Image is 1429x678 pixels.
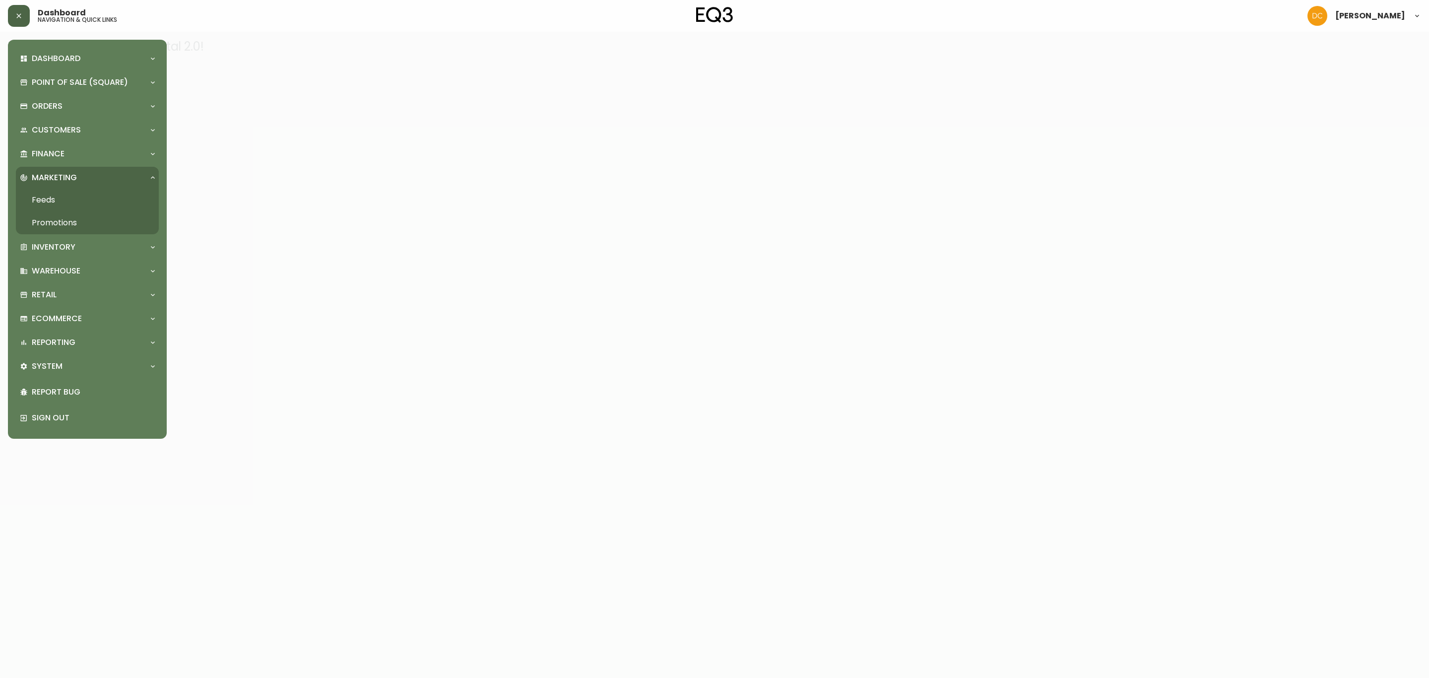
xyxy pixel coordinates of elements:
p: Reporting [32,337,75,348]
div: System [16,355,159,377]
div: Report Bug [16,379,159,405]
p: Dashboard [32,53,80,64]
h5: navigation & quick links [38,17,117,23]
img: 7eb451d6983258353faa3212700b340b [1307,6,1327,26]
p: Finance [32,148,65,159]
p: Customers [32,125,81,136]
p: Marketing [32,172,77,183]
span: [PERSON_NAME] [1335,12,1405,20]
p: Retail [32,289,57,300]
p: Ecommerce [32,313,82,324]
div: Marketing [16,167,159,189]
div: Sign Out [16,405,159,431]
p: System [32,361,63,372]
div: Orders [16,95,159,117]
p: Inventory [32,242,75,253]
div: Inventory [16,236,159,258]
p: Warehouse [32,266,80,276]
div: Reporting [16,332,159,353]
a: Feeds [16,189,159,211]
div: Warehouse [16,260,159,282]
div: Dashboard [16,48,159,69]
p: Report Bug [32,387,155,398]
div: Point of Sale (Square) [16,71,159,93]
a: Promotions [16,211,159,234]
p: Point of Sale (Square) [32,77,128,88]
div: Retail [16,284,159,306]
div: Customers [16,119,159,141]
div: Finance [16,143,159,165]
p: Orders [32,101,63,112]
p: Sign Out [32,412,155,423]
div: Ecommerce [16,308,159,330]
img: logo [696,7,733,23]
span: Dashboard [38,9,86,17]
